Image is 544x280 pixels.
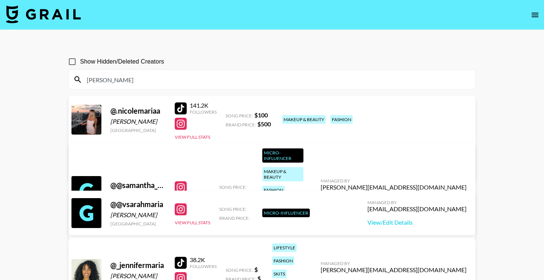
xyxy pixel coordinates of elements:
[254,266,258,273] strong: $
[367,200,467,205] div: Managed By
[321,184,467,191] div: [PERSON_NAME][EMAIL_ADDRESS][DOMAIN_NAME]
[262,148,303,163] div: Micro-Influencer
[110,181,166,190] div: @ @samantha_mariaa
[175,134,210,140] button: View Full Stats
[110,200,166,209] div: @ @vsarahmaria
[226,267,253,273] span: Song Price:
[226,113,253,119] span: Song Price:
[262,186,285,194] div: fashion
[190,256,217,264] div: 38.2K
[282,115,326,124] div: makeup & beauty
[219,206,247,212] span: Song Price:
[321,261,467,266] div: Managed By
[367,219,467,226] a: View/Edit Details
[190,264,217,269] div: Followers
[226,122,256,127] span: Brand Price:
[110,106,166,116] div: @ .nicolemariaa
[254,111,268,119] strong: $ 100
[6,5,81,23] img: Grail Talent
[262,167,303,181] div: makeup & beauty
[219,184,247,190] span: Song Price:
[321,178,467,184] div: Managed By
[330,115,353,124] div: fashion
[272,256,294,265] div: fashion
[257,120,271,127] strong: $ 500
[272,243,297,252] div: lifestyle
[110,127,166,133] div: [GEOGRAPHIC_DATA]
[219,215,250,221] span: Brand Price:
[110,221,166,227] div: [GEOGRAPHIC_DATA]
[367,205,467,213] div: [EMAIL_ADDRESS][DOMAIN_NAME]
[80,57,164,66] span: Show Hidden/Deleted Creators
[110,118,166,125] div: [PERSON_NAME]
[110,272,166,280] div: [PERSON_NAME]
[110,211,166,219] div: [PERSON_NAME]
[272,270,287,278] div: skits
[175,220,210,225] button: View Full Stats
[110,261,166,270] div: @ _jennifermaria
[262,209,310,217] div: Micro-Influencer
[190,109,217,115] div: Followers
[82,74,471,86] input: Search by User Name
[190,102,217,109] div: 141.2K
[528,7,543,22] button: open drawer
[321,266,467,274] div: [PERSON_NAME][EMAIL_ADDRESS][DOMAIN_NAME]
